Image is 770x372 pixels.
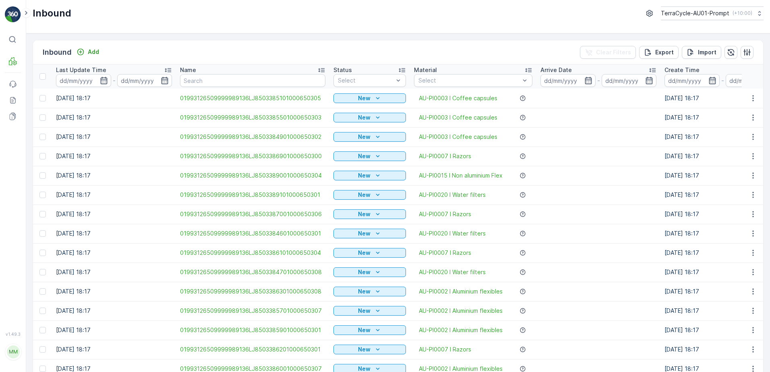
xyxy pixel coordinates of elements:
[540,74,596,87] input: dd/mm/yyyy
[419,345,471,353] a: AU-PI0007 I Razors
[52,262,176,282] td: [DATE] 18:17
[43,47,72,58] p: Inbound
[180,172,325,180] a: 01993126509999989136LJ8503389001000650304
[333,190,406,200] button: New
[655,48,674,56] p: Export
[39,308,46,314] div: Toggle Row Selected
[333,229,406,238] button: New
[358,326,371,334] p: New
[358,172,371,180] p: New
[7,345,20,358] div: MM
[358,133,371,141] p: New
[180,229,325,238] a: 01993126509999989136LJ8503384601000650301
[418,76,520,85] p: Select
[333,113,406,122] button: New
[52,243,176,262] td: [DATE] 18:17
[333,345,406,354] button: New
[358,345,371,353] p: New
[180,94,325,102] a: 01993126509999989136LJ8503385101000650305
[419,172,503,180] a: AU-PI0015 I Non aluminium Flex
[52,185,176,205] td: [DATE] 18:17
[180,210,325,218] a: 01993126509999989136LJ8503387001000650306
[33,7,71,20] p: Inbound
[419,210,471,218] a: AU-PI0007 I Razors
[39,134,46,140] div: Toggle Row Selected
[358,191,371,199] p: New
[5,338,21,366] button: MM
[39,95,46,101] div: Toggle Row Selected
[414,66,437,74] p: Material
[333,66,352,74] p: Status
[338,76,393,85] p: Select
[602,74,657,87] input: dd/mm/yyyy
[358,152,371,160] p: New
[358,94,371,102] p: New
[52,340,176,359] td: [DATE] 18:17
[419,307,503,315] a: AU-PI0002 I Aluminium flexibles
[597,76,600,85] p: -
[358,268,371,276] p: New
[5,332,21,337] span: v 1.49.3
[52,205,176,224] td: [DATE] 18:17
[664,66,700,74] p: Create Time
[180,307,325,315] span: 01993126509999989136LJ8503385701000650307
[419,191,486,199] a: AU-PI0020 I Water filters
[358,307,371,315] p: New
[419,94,497,102] span: AU-PI0003 I Coffee capsules
[333,132,406,142] button: New
[39,153,46,159] div: Toggle Row Selected
[117,74,172,87] input: dd/mm/yyyy
[682,46,721,59] button: Import
[39,172,46,179] div: Toggle Row Selected
[419,249,471,257] a: AU-PI0007 I Razors
[639,46,679,59] button: Export
[333,287,406,296] button: New
[52,224,176,243] td: [DATE] 18:17
[39,346,46,353] div: Toggle Row Selected
[661,6,764,20] button: TerraCycle-AU01-Prompt(+10:00)
[721,76,724,85] p: -
[180,74,325,87] input: Search
[180,191,325,199] a: 01993126509999989136LJ8503389101000650301
[419,268,486,276] span: AU-PI0020 I Water filters
[39,192,46,198] div: Toggle Row Selected
[180,268,325,276] a: 01993126509999989136LJ8503384701000650308
[88,48,99,56] p: Add
[419,133,497,141] a: AU-PI0003 I Coffee capsules
[56,66,106,74] p: Last Update Time
[333,209,406,219] button: New
[333,325,406,335] button: New
[180,326,325,334] a: 01993126509999989136LJ8503385901000650301
[333,93,406,103] button: New
[52,89,176,108] td: [DATE] 18:17
[419,114,497,122] a: AU-PI0003 I Coffee capsules
[664,74,720,87] input: dd/mm/yyyy
[52,301,176,320] td: [DATE] 18:17
[39,366,46,372] div: Toggle Row Selected
[52,127,176,147] td: [DATE] 18:17
[180,133,325,141] span: 01993126509999989136LJ8503384901000650302
[39,114,46,121] div: Toggle Row Selected
[333,151,406,161] button: New
[180,152,325,160] a: 01993126509999989136LJ8503386901000650300
[180,249,325,257] a: 01993126509999989136LJ8503386101000650304
[419,326,503,334] a: AU-PI0002 I Aluminium flexibles
[56,74,111,87] input: dd/mm/yyyy
[419,229,486,238] span: AU-PI0020 I Water filters
[180,66,196,74] p: Name
[52,108,176,127] td: [DATE] 18:17
[358,287,371,296] p: New
[358,229,371,238] p: New
[419,287,503,296] span: AU-PI0002 I Aluminium flexibles
[39,269,46,275] div: Toggle Row Selected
